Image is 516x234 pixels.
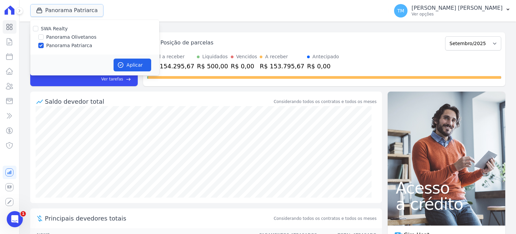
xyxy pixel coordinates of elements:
[274,215,377,222] span: Considerando todos os contratos e todos os meses
[231,62,257,71] div: R$ 0,00
[7,211,23,227] iframe: Intercom live chat
[46,34,96,41] label: Panorama Olivetanos
[396,180,497,196] span: Acesso
[30,4,103,17] button: Panorama Patriarca
[397,8,404,13] span: TM
[46,42,92,49] label: Panorama Patriarca
[389,1,516,20] button: TM [PERSON_NAME] [PERSON_NAME] Ver opções
[197,62,228,71] div: R$ 500,00
[70,76,131,82] a: Ver tarefas east
[126,77,131,82] span: east
[150,53,195,60] div: Total a receber
[274,99,377,105] div: Considerando todos os contratos e todos os meses
[41,26,68,31] label: SWA Realty
[412,11,503,17] p: Ver opções
[396,196,497,212] span: a crédito
[412,5,503,11] p: [PERSON_NAME] [PERSON_NAME]
[307,62,339,71] div: R$ 0,00
[265,53,288,60] div: A receber
[20,211,26,216] span: 1
[101,76,123,82] span: Ver tarefas
[202,53,228,60] div: Liquidados
[150,62,195,71] div: R$ 154.295,67
[45,214,272,223] span: Principais devedores totais
[114,59,151,71] button: Aplicar
[45,97,272,106] div: Saldo devedor total
[236,53,257,60] div: Vencidos
[260,62,304,71] div: R$ 153.795,67
[161,39,214,47] div: Posição de parcelas
[312,53,339,60] div: Antecipado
